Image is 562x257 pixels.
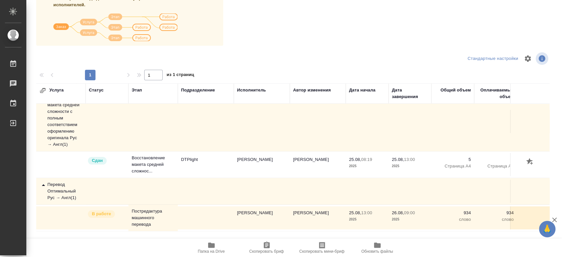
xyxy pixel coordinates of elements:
span: Скопировать мини-бриф [299,249,344,254]
button: Папка на Drive [184,239,239,257]
td: [PERSON_NAME] [290,153,346,176]
button: Развернуть [40,87,46,94]
p: 09:00 [404,210,415,215]
p: слово [477,216,514,223]
button: Скопировать бриф [239,239,294,257]
p: 2025 [349,216,385,223]
p: 934 [435,210,471,216]
td: [PERSON_NAME] [234,153,290,176]
div: Этап [132,87,142,93]
p: Сдан [92,157,103,164]
p: 26.08, [392,210,404,215]
div: Подразделение [181,87,215,93]
td: [PERSON_NAME] [290,206,346,229]
div: Дата начала [349,87,375,93]
p: 13:00 [404,157,415,162]
p: Страница А4 [435,163,471,169]
span: Папка на Drive [198,249,225,254]
p: В работе [92,211,111,217]
div: Восстановление макета средней сложности с полным соответствием оформлению оригинала Рус → Англ ( 1 ) [40,95,82,148]
span: Настроить таблицу [520,51,536,66]
button: Добавить оценку [524,156,536,167]
div: Дата завершения [392,87,428,100]
p: 2025 [392,163,428,169]
div: Общий объем [441,87,471,93]
button: Скопировать мини-бриф [294,239,350,257]
span: Посмотреть информацию [536,52,549,65]
span: из 1 страниц [167,71,194,80]
p: 25.08, [392,157,404,162]
p: Страница А4 [477,163,514,169]
div: split button [466,54,520,64]
p: слово [435,216,471,223]
span: 🙏 [542,222,553,236]
p: 25.08, [349,157,361,162]
div: Услуга [40,87,105,94]
p: 2025 [392,216,428,223]
p: Восстановление макета средней сложнос... [132,155,174,174]
p: 5 [477,156,514,163]
div: Оплачиваемый объем [477,87,514,100]
div: Перевод Оптимальный Рус → Англ ( 1 ) [40,181,82,201]
td: DTPlight [178,153,234,176]
p: 25.08, [349,210,361,215]
span: Обновить файлы [361,249,393,254]
div: Исполнитель [237,87,266,93]
div: Статус [89,87,104,93]
button: 🙏 [539,221,555,237]
span: Скопировать бриф [249,249,284,254]
p: 934 [477,210,514,216]
div: Автор изменения [293,87,331,93]
p: 08:19 [361,157,372,162]
p: 13:00 [361,210,372,215]
td: [PERSON_NAME] [234,206,290,229]
button: Обновить файлы [350,239,405,257]
p: Постредактура машинного перевода [132,208,174,228]
p: 2025 [349,163,385,169]
p: 5 [435,156,471,163]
